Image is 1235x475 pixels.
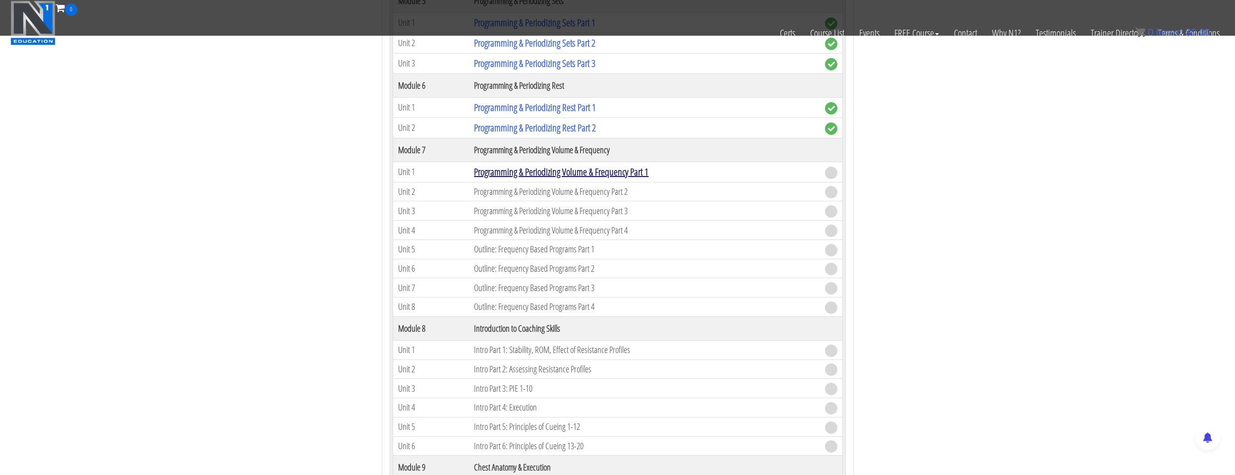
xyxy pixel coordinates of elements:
td: Outline: Frequency Based Programs Part 1 [469,239,820,259]
a: Contact [946,16,985,51]
td: Unit 6 [393,436,469,456]
a: Programming & Periodizing Rest Part 1 [474,101,596,114]
a: Programming & Periodizing Sets Part 3 [474,57,595,70]
td: Unit 2 [393,182,469,201]
td: Programming & Periodizing Volume & Frequency Part 4 [469,221,820,240]
td: Programming & Periodizing Volume & Frequency Part 3 [469,201,820,221]
img: icon11.png [1135,27,1145,37]
th: Module 8 [393,316,469,340]
th: Programming & Periodizing Volume & Frequency [469,138,820,162]
a: Events [852,16,887,51]
td: Intro Part 1: Stability, ROM, Effect of Resistance Profiles [469,340,820,359]
td: Unit 2 [393,359,469,379]
span: 0 [1148,27,1153,38]
a: Testimonials [1028,16,1083,51]
th: Module 7 [393,138,469,162]
td: Intro Part 2: Assessing Resistance Profiles [469,359,820,379]
a: Programming & Periodizing Volume & Frequency Part 1 [474,165,648,178]
td: Intro Part 3: PIE 1-10 [469,379,820,398]
a: Trainer Directory [1083,16,1151,51]
a: Why N1? [985,16,1028,51]
td: Outline: Frequency Based Programs Part 3 [469,278,820,297]
td: Unit 2 [393,118,469,138]
span: complete [825,102,837,115]
td: Unit 8 [393,297,469,317]
span: complete [825,122,837,135]
span: $ [1185,27,1191,38]
a: Terms & Conditions [1151,16,1227,51]
td: Intro Part 4: Execution [469,398,820,417]
td: Intro Part 5: Principles of Cueing 1-12 [469,417,820,436]
td: Unit 3 [393,201,469,221]
th: Module 6 [393,73,469,97]
td: Intro Part 6: Principles of Cueing 13-20 [469,436,820,456]
td: Unit 3 [393,53,469,73]
td: Unit 6 [393,259,469,278]
th: Programming & Periodizing Rest [469,73,820,97]
td: Unit 4 [393,398,469,417]
a: 0 [56,1,77,14]
td: Outline: Frequency Based Programs Part 2 [469,259,820,278]
span: complete [825,58,837,70]
bdi: 0.00 [1185,27,1210,38]
td: Unit 5 [393,417,469,436]
td: Unit 4 [393,221,469,240]
td: Unit 1 [393,162,469,182]
a: Course List [803,16,852,51]
td: Unit 5 [393,239,469,259]
td: Unit 1 [393,97,469,118]
a: FREE Course [887,16,946,51]
td: Outline: Frequency Based Programs Part 4 [469,297,820,317]
th: Introduction to Coaching Skills [469,316,820,340]
td: Programming & Periodizing Volume & Frequency Part 2 [469,182,820,201]
a: Programming & Periodizing Rest Part 2 [474,121,596,134]
a: Certs [772,16,803,51]
td: Unit 7 [393,278,469,297]
span: 0 [65,3,77,16]
img: n1-education [10,0,56,45]
td: Unit 3 [393,379,469,398]
a: 0 items: $0.00 [1135,27,1210,38]
td: Unit 1 [393,340,469,359]
span: items: [1156,27,1182,38]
